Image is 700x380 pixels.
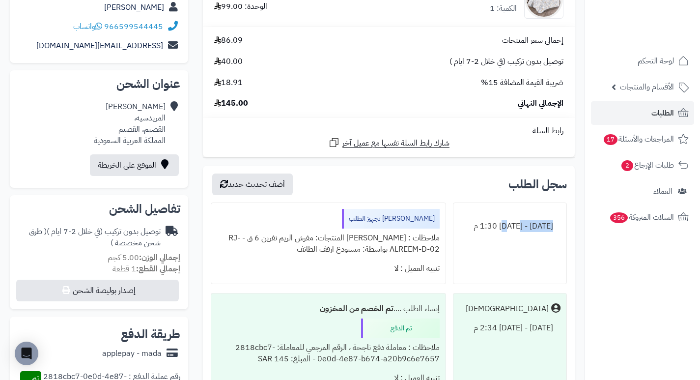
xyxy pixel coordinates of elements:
[653,184,672,198] span: العملاء
[591,101,694,125] a: الطلبات
[18,226,161,249] div: توصيل بدون تركيب (في خلال 2-7 ايام )
[459,217,560,236] div: [DATE] - [DATE] 1:30 م
[217,229,439,259] div: ملاحظات : [PERSON_NAME] المنتجات: مفرش الريم نفرين 6 ق - RJ-ALREEM-D-02 بواسطة: مستودع ارفف الطائف
[207,125,571,137] div: رابط السلة
[449,56,563,67] span: توصيل بدون تركيب (في خلال 2-7 ايام )
[139,252,180,263] strong: إجمالي الوزن:
[90,154,179,176] a: الموقع على الخريطة
[591,127,694,151] a: المراجعات والأسئلة17
[212,174,293,195] button: أضف تحديث جديد
[15,342,38,365] div: Open Intercom Messenger
[108,252,180,263] small: 5.00 كجم
[591,179,694,203] a: العملاء
[217,299,439,319] div: إنشاء الطلب ....
[214,1,267,12] div: الوحدة: 99.00
[603,132,674,146] span: المراجعات والأسئلة
[610,212,628,223] span: 356
[508,178,567,190] h3: سجل الطلب
[591,205,694,229] a: السلات المتروكة356
[361,319,440,338] div: تم الدفع
[620,80,674,94] span: الأقسام والمنتجات
[481,77,563,88] span: ضريبة القيمة المضافة 15%
[214,77,243,88] span: 18.91
[518,98,563,109] span: الإجمالي النهائي
[104,1,164,13] a: [PERSON_NAME]
[603,134,618,145] span: 17
[320,303,393,315] b: تم الخصم من المخزون
[102,348,162,359] div: applepay - mada
[121,328,180,340] h2: طريقة الدفع
[591,49,694,73] a: لوحة التحكم
[342,138,449,149] span: شارك رابط السلة نفسها مع عميل آخر
[104,21,163,32] a: 966599544445
[217,259,439,278] div: تنبيه العميل : لا
[342,209,440,229] div: [PERSON_NAME] تجهيز الطلب
[466,303,549,315] div: [DEMOGRAPHIC_DATA]
[36,40,163,52] a: [EMAIL_ADDRESS][DOMAIN_NAME]
[620,158,674,172] span: طلبات الإرجاع
[73,21,102,32] a: واتساب
[591,153,694,177] a: طلبات الإرجاع2
[502,35,563,46] span: إجمالي سعر المنتجات
[651,106,674,120] span: الطلبات
[217,338,439,369] div: ملاحظات : معاملة دفع ناجحة ، الرقم المرجعي للمعاملة: 2818cbc7-0e0d-4e87-b674-a20b9c6e7657 - المبل...
[112,263,180,275] small: 1 قطعة
[94,101,166,146] div: [PERSON_NAME] المريدسيه، القصيم، القصيم المملكة العربية السعودية
[633,18,691,38] img: logo-2.png
[459,319,560,338] div: [DATE] - [DATE] 2:34 م
[638,54,674,68] span: لوحة التحكم
[621,160,633,171] span: 2
[18,203,180,215] h2: تفاصيل الشحن
[490,3,517,14] div: الكمية: 1
[214,56,243,67] span: 40.00
[16,280,179,301] button: إصدار بوليصة الشحن
[29,226,161,249] span: ( طرق شحن مخصصة )
[18,78,180,90] h2: عنوان الشحن
[136,263,180,275] strong: إجمالي القطع:
[328,137,449,149] a: شارك رابط السلة نفسها مع عميل آخر
[214,98,248,109] span: 145.00
[214,35,243,46] span: 86.09
[609,210,674,224] span: السلات المتروكة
